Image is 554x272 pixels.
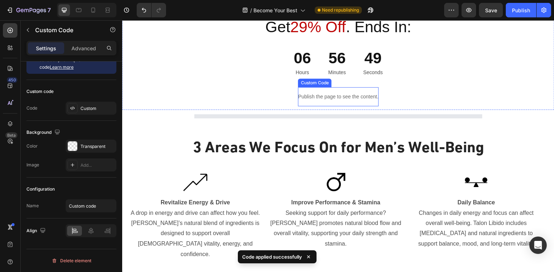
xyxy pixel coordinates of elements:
img: gempages_563670937065489170-1455964d-2043-4606-b2b9-a53af4526ef2.png [200,149,229,178]
button: Delete element [26,255,116,267]
div: Align [26,226,47,236]
span: Become Your Best [253,7,297,14]
div: 06 [173,28,190,48]
div: Color [26,143,38,149]
button: Publish [506,3,536,17]
p: Minutes [207,48,225,58]
p: 7 [47,6,51,14]
strong: Revitalize Energy & Drive [38,180,108,187]
div: 49 [243,28,262,48]
p: A drop in energy and drive can affect how you feel. [PERSON_NAME]’s natural blend of ingredients ... [6,189,140,241]
div: 450 [7,77,17,83]
p: Changes in daily energy and focus can affect overall well-being. Talon Libido includes [MEDICAL_D... [289,189,423,231]
div: 56 [207,28,225,48]
span: / [250,7,252,14]
p: Publish the page to see the content. [177,73,258,81]
div: Delete element [51,256,91,265]
div: Custom code [26,88,54,95]
span: Save [485,7,497,13]
div: Transparent [80,143,115,150]
strong: Daily Balance [338,180,375,187]
div: Add... [80,162,115,169]
div: Undo/Redo [137,3,166,17]
a: Learn more [50,64,74,70]
p: Seconds [243,48,262,58]
div: Name [26,203,39,209]
p: Hours [173,48,190,58]
div: Image [26,162,39,168]
div: Background [26,128,62,137]
div: Code [26,105,37,111]
button: Save [479,3,503,17]
iframe: To enrich screen reader interactions, please activate Accessibility in Grammarly extension settings [122,20,554,272]
div: Open Intercom Messenger [529,237,547,254]
div: Custom [80,105,115,112]
button: 7 [3,3,54,17]
img: gempages_563670937065489170-7cef2ffa-3e22-42a2-b6a2-7896958351be.png [342,149,371,178]
div: Publish [512,7,530,14]
div: Beta [5,132,17,138]
strong: 3 Areas We Focus On for Men’s Well-Being [71,122,364,137]
p: Settings [36,44,56,52]
div: Configuration [26,186,55,192]
strong: Improve Performance & Stamina [170,180,260,187]
img: gempages_563670937065489170-6f5fe098-c4de-4d51-8f73-d3522aa6dafe.png [59,149,88,178]
span: Need republishing [322,7,359,13]
p: Code applied successfully [242,253,302,260]
div: Custom Code [178,60,209,67]
p: Seeking support for daily performance? [PERSON_NAME] promotes natural blood flow and overall vita... [148,189,282,231]
p: Custom Code [35,26,97,34]
p: Advanced [71,44,96,52]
